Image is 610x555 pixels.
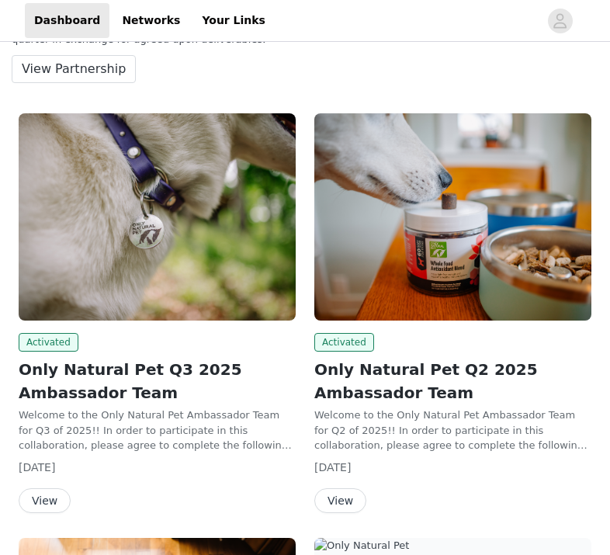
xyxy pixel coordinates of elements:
[19,495,71,507] a: View
[314,333,374,352] span: Activated
[314,495,366,507] a: View
[314,461,351,473] span: [DATE]
[19,488,71,513] button: View
[19,408,296,453] p: Welcome to the Only Natural Pet Ambassador Team for Q3 of 2025!! In order to participate in this ...
[19,113,296,321] img: Only Natural Pet
[113,3,189,38] a: Networks
[192,3,275,38] a: Your Links
[314,408,591,453] p: Welcome to the Only Natural Pet Ambassador Team for Q2 of 2025!! In order to participate in this ...
[19,358,296,404] h2: Only Natural Pet Q3 2025 Ambassador Team
[553,9,567,33] div: avatar
[314,358,591,404] h2: Only Natural Pet Q2 2025 Ambassador Team
[12,55,136,83] button: View Partnership
[19,461,55,473] span: [DATE]
[19,333,78,352] span: Activated
[25,3,109,38] a: Dashboard
[314,113,591,321] img: Only Natural Pet
[314,488,366,513] button: View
